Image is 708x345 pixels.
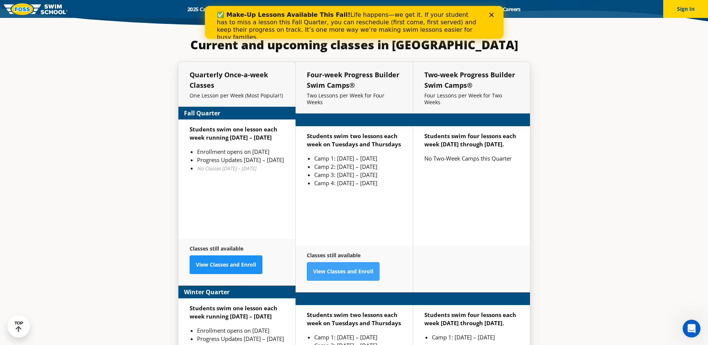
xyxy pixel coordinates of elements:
p: Two Lessons per Week for Four Weeks [307,92,402,106]
li: Camp 3: [DATE] – [DATE] [314,171,402,179]
li: Camp 1: [DATE] – [DATE] [314,333,402,341]
li: Camp 1: [DATE] – [DATE] [432,333,519,341]
strong: Classes still available [307,252,361,259]
em: No Classes [DATE] – [DATE] [197,165,256,172]
li: Enrollment opens on [DATE] [197,147,284,156]
p: One Lesson per Week (Most Popular!) [190,92,284,99]
p: No Two-Week Camps this Quarter [424,154,519,162]
iframe: Intercom live chat [683,320,701,338]
div: Life happens—we get it. If your student has to miss a lesson this Fall Quarter, you can reschedul... [12,5,275,35]
strong: Students swim one lesson each week running [DATE] – [DATE] [190,125,277,141]
h5: Two-week Progress Builder Swim Camps® [424,69,519,90]
p: Four Lessons per Week for Two Weeks [424,92,519,106]
strong: Students swim four lessons each week [DATE] through [DATE]. [424,311,516,327]
strong: Students swim two lessons each week on Tuesdays and Thursdays [307,311,401,327]
div: TOP [15,321,23,332]
li: Camp 4: [DATE] – [DATE] [314,179,402,187]
li: Progress Updates [DATE] – [DATE] [197,335,284,343]
a: Blog [472,6,496,13]
img: FOSS Swim School Logo [4,3,68,15]
a: About [PERSON_NAME] [324,6,394,13]
a: Careers [496,6,527,13]
a: Schools [228,6,259,13]
b: ✅ Make-Up Lessons Available This Fall! [12,5,146,12]
strong: Classes still available [190,245,243,252]
strong: Winter Quarter [184,287,230,296]
a: Swim Path® Program [259,6,324,13]
strong: Students swim one lesson each week running [DATE] – [DATE] [190,304,277,320]
strong: Fall Quarter [184,109,220,118]
h5: Four-week Progress Builder Swim Camps® [307,69,402,90]
a: Swim Like [PERSON_NAME] [394,6,473,13]
iframe: Intercom live chat banner [205,6,503,39]
li: Camp 2: [DATE] – [DATE] [314,162,402,171]
strong: Students swim four lessons each week [DATE] through [DATE]. [424,132,516,148]
li: Enrollment opens on [DATE] [197,326,284,335]
li: Camp 1: [DATE] – [DATE] [314,154,402,162]
a: View Classes and Enroll [190,255,262,274]
a: View Classes and Enroll [307,262,380,281]
div: Close [284,7,292,11]
h3: Current and upcoming classes in [GEOGRAPHIC_DATA] [178,37,530,52]
li: Progress Updates [DATE] – [DATE] [197,156,284,164]
strong: Students swim two lessons each week on Tuesdays and Thursdays [307,132,401,148]
a: 2025 Calendar [181,6,228,13]
h5: Quarterly Once-a-week Classes [190,69,284,90]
